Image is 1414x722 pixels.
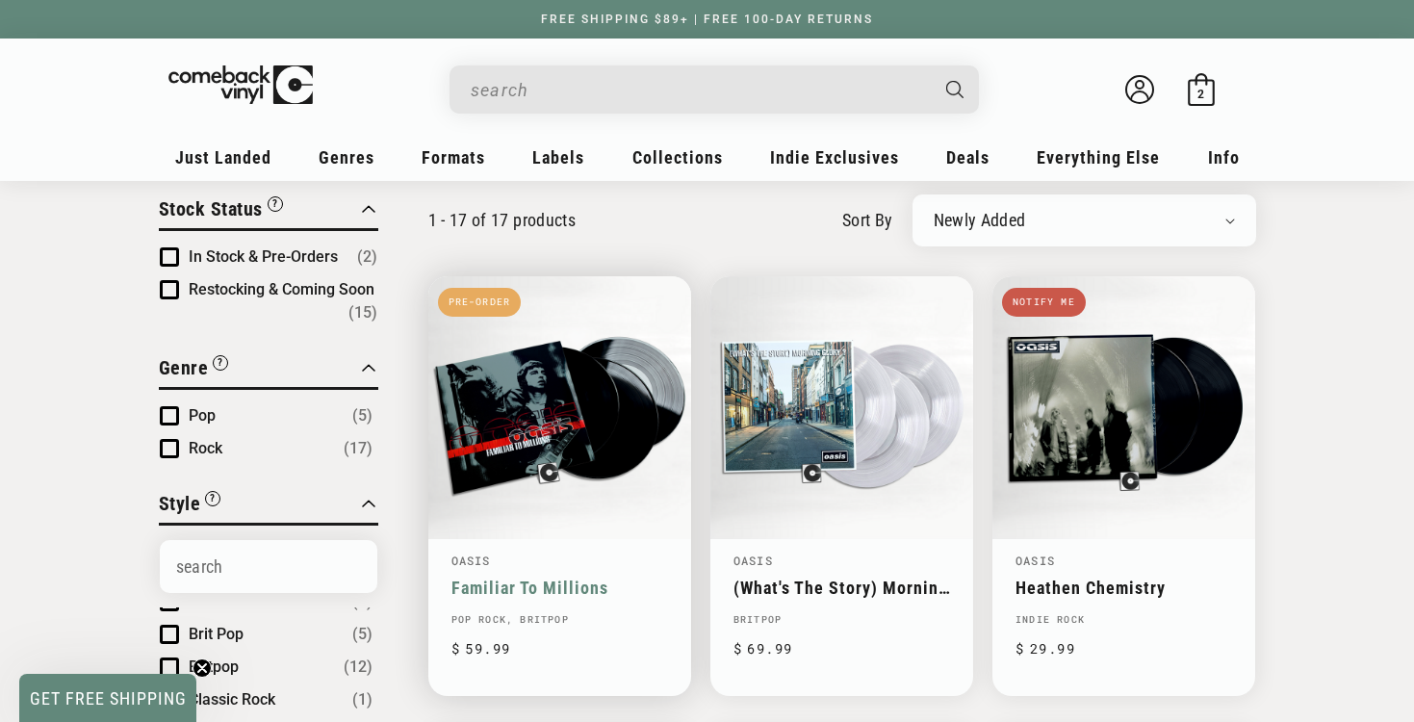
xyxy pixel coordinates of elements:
[1197,87,1204,101] span: 2
[189,690,275,709] span: Classic Rock
[189,439,222,457] span: Rock
[189,406,216,425] span: Pop
[1037,147,1160,168] span: Everything Else
[159,356,209,379] span: Genre
[733,578,950,598] a: (What's The Story) Morning Glory?
[450,65,979,114] div: Search
[352,688,373,711] span: Number of products: (1)
[532,147,584,168] span: Labels
[428,210,577,230] p: 1 - 17 of 17 products
[159,489,221,523] button: Filter by Style
[19,674,196,722] div: GET FREE SHIPPINGClose teaser
[842,207,893,233] label: sort by
[189,247,338,266] span: In Stock & Pre-Orders
[189,625,244,643] span: Brit Pop
[451,578,668,598] a: Familiar To Millions
[733,553,773,568] a: Oasis
[1016,578,1232,598] a: Heathen Chemistry
[522,13,892,26] a: FREE SHIPPING $89+ | FREE 100-DAY RETURNS
[189,280,374,298] span: Restocking & Coming Soon
[30,688,187,709] span: GET FREE SHIPPING
[1016,553,1055,568] a: Oasis
[632,147,723,168] span: Collections
[193,658,212,678] button: Close teaser
[352,404,373,427] span: Number of products: (5)
[175,147,271,168] span: Just Landed
[344,656,373,679] span: Number of products: (12)
[159,353,229,387] button: Filter by Genre
[159,194,283,228] button: Filter by Stock Status
[189,592,302,610] span: Alternative Rock
[189,658,239,676] span: Britpop
[1208,147,1240,168] span: Info
[946,147,990,168] span: Deals
[929,65,981,114] button: Search
[159,197,263,220] span: Stock Status
[471,70,927,110] input: When autocomplete results are available use up and down arrows to review and enter to select
[357,245,377,269] span: Number of products: (2)
[422,147,485,168] span: Formats
[352,623,373,646] span: Number of products: (5)
[319,147,374,168] span: Genres
[344,437,373,460] span: Number of products: (17)
[159,492,201,515] span: Style
[348,301,377,324] span: Number of products: (15)
[451,553,491,568] a: Oasis
[770,147,899,168] span: Indie Exclusives
[160,540,377,593] input: Search Options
